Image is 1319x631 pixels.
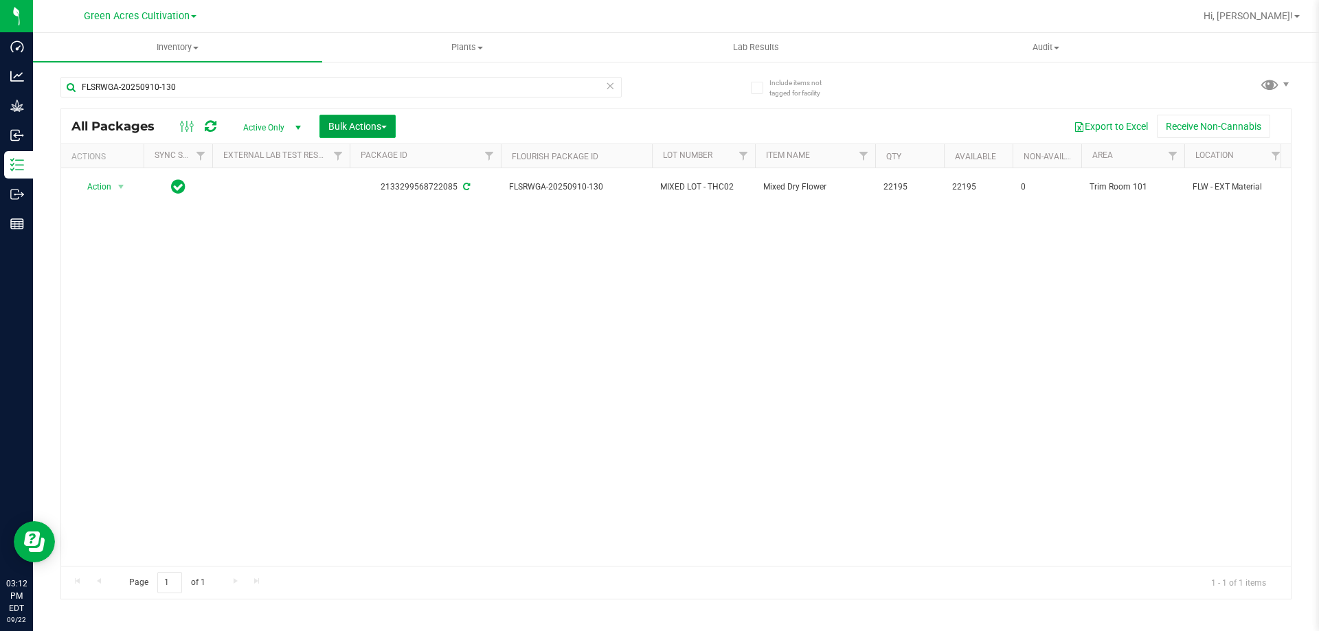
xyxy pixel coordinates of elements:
[1092,150,1113,160] a: Area
[361,150,407,160] a: Package ID
[901,33,1191,62] a: Audit
[1021,181,1073,194] span: 0
[461,182,470,192] span: Sync from Compliance System
[10,158,24,172] inline-svg: Inventory
[10,128,24,142] inline-svg: Inbound
[223,150,331,160] a: External Lab Test Result
[1265,144,1287,168] a: Filter
[322,33,611,62] a: Plants
[10,99,24,113] inline-svg: Grow
[155,150,207,160] a: Sync Status
[84,10,190,22] span: Green Acres Cultivation
[33,33,322,62] a: Inventory
[1065,115,1157,138] button: Export to Excel
[769,78,838,98] span: Include items not tagged for facility
[71,119,168,134] span: All Packages
[660,181,747,194] span: MIXED LOT - THC02
[611,33,901,62] a: Lab Results
[478,144,501,168] a: Filter
[328,121,387,132] span: Bulk Actions
[71,152,138,161] div: Actions
[60,77,622,97] input: Search Package ID, Item Name, SKU, Lot or Part Number...
[319,115,396,138] button: Bulk Actions
[190,144,212,168] a: Filter
[6,615,27,625] p: 09/22
[883,181,936,194] span: 22195
[75,177,112,196] span: Action
[886,152,901,161] a: Qty
[10,217,24,231] inline-svg: Reports
[766,150,810,160] a: Item Name
[1193,181,1279,194] span: FLW - EXT Material
[763,181,867,194] span: Mixed Dry Flower
[902,41,1190,54] span: Audit
[117,572,216,593] span: Page of 1
[113,177,130,196] span: select
[323,41,611,54] span: Plants
[1195,150,1234,160] a: Location
[732,144,755,168] a: Filter
[509,181,644,194] span: FLSRWGA-20250910-130
[663,150,712,160] a: Lot Number
[1200,572,1277,593] span: 1 - 1 of 1 items
[10,187,24,201] inline-svg: Outbound
[10,40,24,54] inline-svg: Dashboard
[1090,181,1176,194] span: Trim Room 101
[157,572,182,593] input: 1
[327,144,350,168] a: Filter
[1204,10,1293,21] span: Hi, [PERSON_NAME]!
[14,521,55,562] iframe: Resource center
[512,152,598,161] a: Flourish Package ID
[853,144,875,168] a: Filter
[10,69,24,83] inline-svg: Analytics
[1162,144,1184,168] a: Filter
[171,177,185,196] span: In Sync
[1024,152,1085,161] a: Non-Available
[714,41,798,54] span: Lab Results
[955,152,996,161] a: Available
[605,77,615,95] span: Clear
[952,181,1004,194] span: 22195
[6,577,27,615] p: 03:12 PM EDT
[33,41,322,54] span: Inventory
[348,181,503,194] div: 2133299568722085
[1157,115,1270,138] button: Receive Non-Cannabis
